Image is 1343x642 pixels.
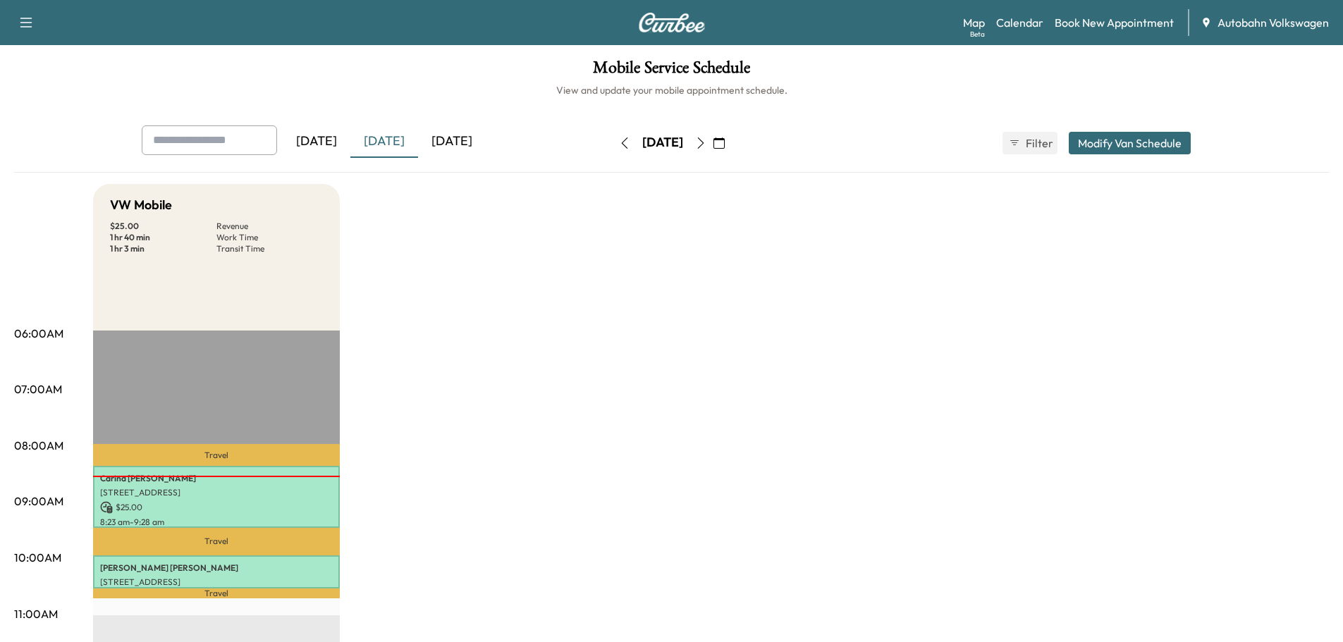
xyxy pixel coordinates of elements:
p: [PERSON_NAME] [PERSON_NAME] [100,562,333,574]
p: 1 hr 3 min [110,243,216,254]
p: [STREET_ADDRESS] [100,576,333,588]
h1: Mobile Service Schedule [14,59,1329,83]
div: [DATE] [642,134,683,152]
div: [DATE] [418,125,486,158]
div: [DATE] [350,125,418,158]
p: Travel [93,528,340,555]
p: 8:23 am - 9:28 am [100,517,333,528]
h6: View and update your mobile appointment schedule. [14,83,1329,97]
p: Transit Time [216,243,323,254]
a: MapBeta [963,14,985,31]
p: Carina [PERSON_NAME] [100,473,333,484]
p: 09:00AM [14,493,63,510]
p: 11:00AM [14,605,58,622]
button: Filter [1002,132,1057,154]
button: Modify Van Schedule [1069,132,1191,154]
p: [STREET_ADDRESS] [100,487,333,498]
a: Book New Appointment [1055,14,1174,31]
div: Beta [970,29,985,39]
p: $ 25.00 [110,221,216,232]
p: 1 hr 40 min [110,232,216,243]
p: Travel [93,588,340,599]
span: Filter [1026,135,1051,152]
p: $ 25.00 [100,501,333,514]
p: 10:00AM [14,549,61,566]
p: Revenue [216,221,323,232]
a: Calendar [996,14,1043,31]
h5: VW Mobile [110,195,172,215]
img: Curbee Logo [638,13,706,32]
p: Travel [93,444,340,466]
p: Work Time [216,232,323,243]
p: 08:00AM [14,437,63,454]
p: 07:00AM [14,381,62,397]
p: 06:00AM [14,325,63,342]
div: [DATE] [283,125,350,158]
